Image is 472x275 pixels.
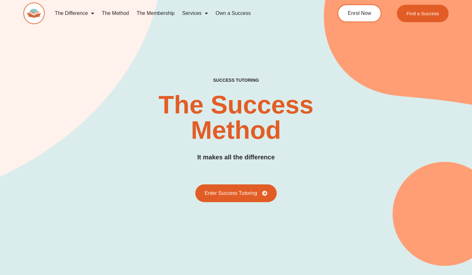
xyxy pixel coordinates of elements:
[212,6,255,21] a: Own a Success
[348,11,371,16] span: Enrol Now
[178,6,212,21] a: Services
[406,11,439,16] span: Find a Success
[197,152,275,162] h3: It makes all the difference
[140,92,332,143] h2: The Success Method
[51,6,98,21] a: The Difference
[338,4,381,22] a: Enrol Now
[397,5,449,22] a: Find a Success
[173,78,299,83] h4: SUCCESS TUTORING​
[205,191,257,196] span: Enter Success Tutoring
[133,6,178,21] a: The Membership
[98,6,133,21] a: The Method
[195,184,277,202] a: Enter Success Tutoring
[51,6,314,21] nav: Menu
